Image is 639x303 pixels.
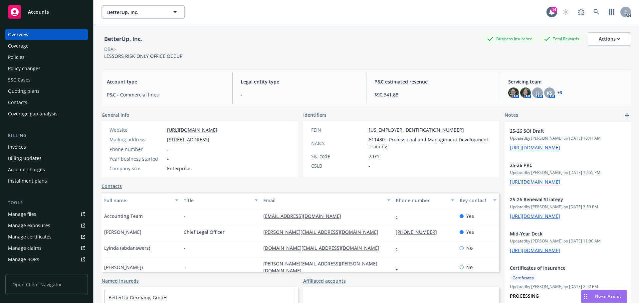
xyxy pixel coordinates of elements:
a: Policy changes [5,63,88,74]
div: Policies [8,52,25,63]
div: Total Rewards [541,35,582,43]
div: Overview [8,29,29,40]
a: [PHONE_NUMBER] [396,229,442,235]
div: BetterUp, Inc. [102,35,145,43]
img: photo [508,87,519,98]
span: No [466,264,473,271]
a: Manage certificates [5,231,88,242]
span: P&C estimated revenue [374,78,492,85]
button: Key contact [457,192,499,208]
span: - [167,155,169,162]
span: Legal entity type [241,78,358,85]
div: SSC Cases [8,75,31,85]
a: add [623,111,631,119]
span: Yes [466,228,474,235]
a: Quoting plans [5,86,88,96]
div: Summary of insurance [8,265,59,276]
img: photo [520,87,531,98]
a: Report a Bug [574,5,588,19]
button: Email [261,192,393,208]
div: Business Insurance [484,35,535,43]
button: Nova Assist [581,290,627,303]
a: - [396,213,403,219]
span: Certificates of Insurance [510,264,608,271]
span: - [184,213,185,220]
button: Phone number [393,192,457,208]
div: Billing [5,132,88,139]
div: Billing updates [8,153,42,164]
span: - [369,162,370,169]
a: Contacts [102,183,122,190]
span: 25-26 SOI Draft [510,127,608,134]
div: DBA: - [104,46,116,53]
span: Updated by [PERSON_NAME] on [DATE] 12:55 PM [510,170,626,176]
span: 25-26 PRC [510,162,608,169]
span: Updated by [PERSON_NAME] on [DATE] 2:52 PM [510,284,626,290]
a: Billing updates [5,153,88,164]
div: 14 [551,7,557,13]
a: [URL][DOMAIN_NAME] [510,213,560,219]
a: - [396,264,403,270]
div: Policy changes [8,63,41,74]
span: 25-26 Renewal Strategy [510,196,608,203]
a: Manage BORs [5,254,88,265]
button: Actions [588,32,631,46]
a: Manage files [5,209,88,220]
span: - [167,146,169,153]
span: Updated by [PERSON_NAME] on [DATE] 3:59 PM [510,204,626,210]
a: Accounts [5,3,88,21]
a: [EMAIL_ADDRESS][DOMAIN_NAME] [263,213,346,219]
a: [URL][DOMAIN_NAME] [510,179,560,185]
span: KS [547,89,552,96]
a: Summary of insurance [5,265,88,276]
div: Manage files [8,209,36,220]
div: Manage certificates [8,231,52,242]
span: 7371 [369,153,379,160]
button: Title [181,192,261,208]
span: [US_EMPLOYER_IDENTIFICATION_NUMBER] [369,126,464,133]
a: Coverage [5,41,88,51]
a: Overview [5,29,88,40]
div: Manage BORs [8,254,39,265]
div: Phone number [109,146,164,153]
a: SSC Cases [5,75,88,85]
a: Contacts [5,97,88,108]
span: Chief Legal Officer [184,228,225,235]
span: Account type [107,78,224,85]
div: CSLB [311,162,366,169]
a: [URL][DOMAIN_NAME] [510,247,560,253]
span: [STREET_ADDRESS] [167,136,209,143]
a: Named insureds [102,277,139,284]
div: Title [184,197,251,204]
span: Yes [466,213,474,220]
div: FEIN [311,126,366,133]
a: Affiliated accounts [303,277,346,284]
div: Quoting plans [8,86,40,96]
a: [DOMAIN_NAME][EMAIL_ADDRESS][DOMAIN_NAME] [263,245,385,251]
span: Accounts [28,9,49,15]
div: Email [263,197,383,204]
a: BetterUp Germany, GmbH [108,294,167,301]
span: No [466,244,473,251]
div: Actions [599,33,620,45]
div: 25-26 SOI DraftUpdatedby [PERSON_NAME] on [DATE] 10:41 AM[URL][DOMAIN_NAME] [505,122,631,156]
a: Installment plans [5,176,88,186]
div: Company size [109,165,164,172]
span: 611430 - Professional and Management Development Training [369,136,492,150]
a: Manage claims [5,243,88,253]
a: Switch app [605,5,618,19]
span: Open Client Navigator [5,274,88,295]
div: 25-26 Renewal StrategyUpdatedby [PERSON_NAME] on [DATE] 3:59 PM[URL][DOMAIN_NAME] [505,191,631,225]
a: Search [590,5,603,19]
span: General info [102,111,129,118]
a: [URL][DOMAIN_NAME] [510,144,560,151]
span: Certificates [513,275,534,281]
span: Lyinda (abdanswers) [104,244,150,251]
a: Manage exposures [5,220,88,231]
span: P&C - Commercial lines [107,91,224,98]
span: - [184,244,185,251]
span: LESSORS RISK ONLY OFFICE OCCUP [104,53,182,59]
a: [PERSON_NAME][EMAIL_ADDRESS][DOMAIN_NAME] [263,229,384,235]
a: - [396,245,403,251]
